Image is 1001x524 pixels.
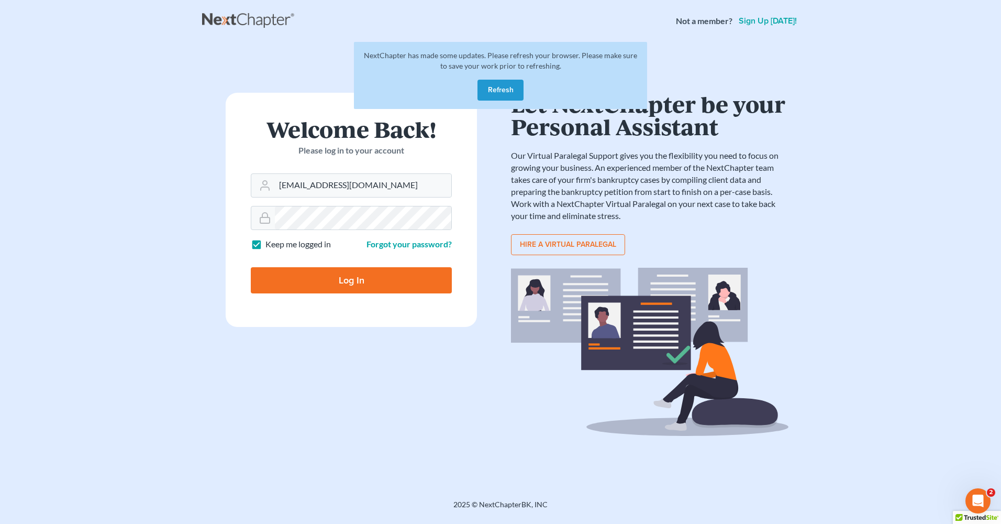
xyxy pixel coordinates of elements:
[251,145,452,157] p: Please log in to your account
[251,267,452,293] input: Log In
[511,93,788,137] h1: Let NextChapter be your Personal Assistant
[477,80,524,101] button: Refresh
[511,150,788,222] p: Our Virtual Paralegal Support gives you the flexibility you need to focus on growing your busines...
[275,174,451,197] input: Email Address
[364,51,637,70] span: NextChapter has made some updates. Please refresh your browser. Please make sure to save your wor...
[737,17,799,25] a: Sign up [DATE]!
[265,238,331,250] label: Keep me logged in
[511,268,788,436] img: virtual_paralegal_bg-b12c8cf30858a2b2c02ea913d52db5c468ecc422855d04272ea22d19010d70dc.svg
[251,118,452,140] h1: Welcome Back!
[366,239,452,249] a: Forgot your password?
[511,234,625,255] a: Hire a virtual paralegal
[202,499,799,518] div: 2025 © NextChapterBK, INC
[987,488,995,497] span: 2
[676,15,732,27] strong: Not a member?
[965,488,991,514] iframe: Intercom live chat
